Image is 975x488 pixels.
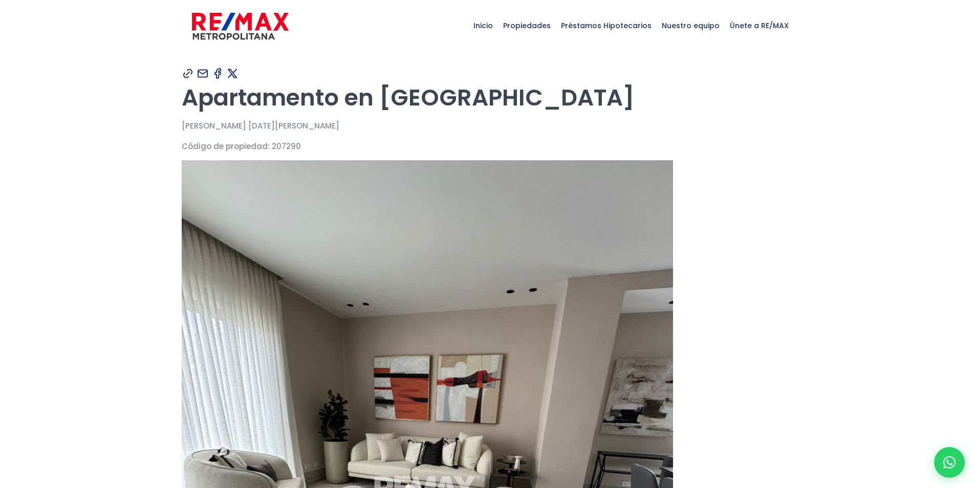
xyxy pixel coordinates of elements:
img: Compartir [182,67,194,80]
img: Compartir [197,67,209,80]
span: Únete a RE/MAX [725,10,794,41]
span: Préstamos Hipotecarios [556,10,657,41]
h1: Apartamento en [GEOGRAPHIC_DATA] [182,83,794,112]
p: [PERSON_NAME] [DATE][PERSON_NAME] [182,119,794,132]
img: remax-metropolitana-logo [192,11,289,41]
span: Propiedades [498,10,556,41]
span: 207290 [272,141,301,152]
span: Nuestro equipo [657,10,725,41]
img: Compartir [226,67,239,80]
img: Compartir [211,67,224,80]
span: Código de propiedad: [182,141,270,152]
span: Inicio [468,10,498,41]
